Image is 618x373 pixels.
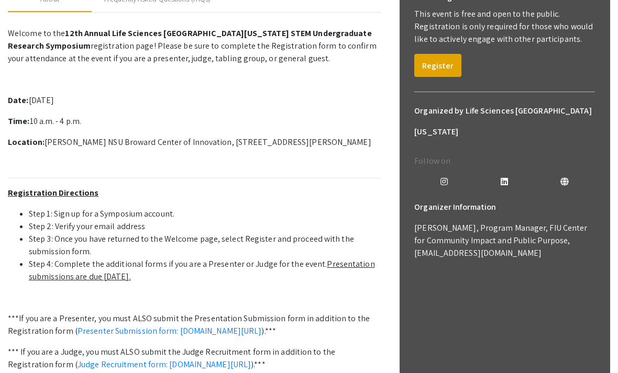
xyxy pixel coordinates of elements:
h6: Organized by Life Sciences [GEOGRAPHIC_DATA][US_STATE] [414,101,595,143]
p: [PERSON_NAME] NSU Broward Center of Innovation, [STREET_ADDRESS][PERSON_NAME] [8,137,381,149]
p: This event is free and open to the public. Registration is only required for those who would like... [414,8,595,46]
p: *** If you are a Judge, you must ALSO submit the Judge Recruitment form in addition to the Regist... [8,346,381,371]
strong: Date: [8,95,29,106]
strong: Location: [8,137,45,148]
a: Presenter Submission form: [DOMAIN_NAME][URL] [78,326,262,337]
p: [PERSON_NAME], Program Manager, FIU Center for Community Impact and Public Purpose, [EMAIL_ADDRES... [414,222,595,260]
u: Registration Directions [8,188,98,199]
p: Welcome to the registration page! Please be sure to complete the Registration form to confirm you... [8,28,381,65]
h6: Organizer Information [414,197,595,218]
p: 10 a.m. - 4 p.m. [8,116,381,128]
li: Step 1: Sign up for a Symposium account. [29,208,381,221]
p: Follow on [414,155,595,168]
li: Step 2: Verify your email address [29,221,381,233]
a: Judge Recruitment form: [DOMAIN_NAME][URL] [78,359,251,370]
iframe: Chat [8,326,45,365]
u: Presentation submissions are due [DATE]. [29,259,375,282]
li: Step 4: Complete the additional forms if you are a Presenter or Judge for the event. [29,258,381,284]
p: ***If you are a Presenter, you must ALSO submit the Presentation Submission form in addition to t... [8,313,381,338]
li: Step 3: Once you have returned to the Welcome page, select Register and proceed with the submissi... [29,233,381,258]
button: Register [414,54,461,77]
p: [DATE] [8,95,381,107]
strong: 12th Annual Life Sciences [GEOGRAPHIC_DATA][US_STATE] STEM Undergraduate Research Symposium [8,28,372,52]
strong: Time: [8,116,30,127]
